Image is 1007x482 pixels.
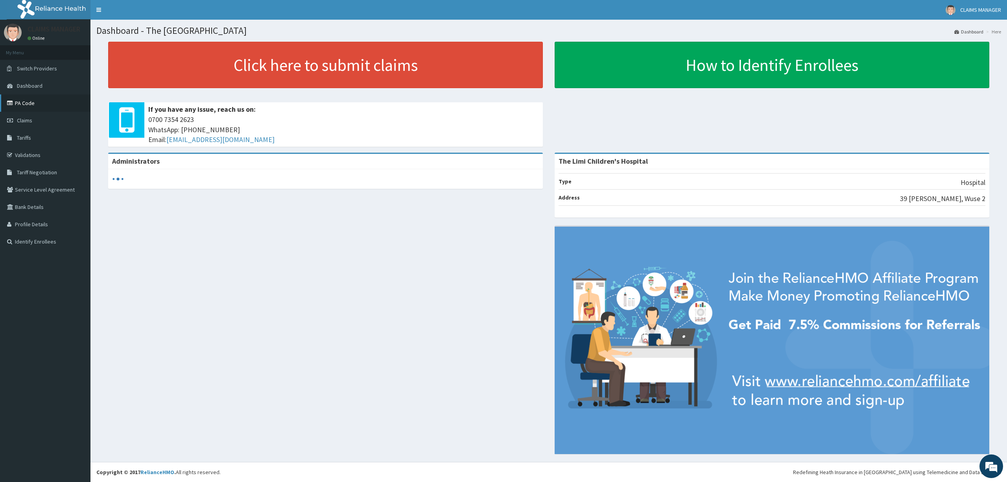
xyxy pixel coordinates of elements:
b: If you have any issue, reach us on: [148,105,256,114]
a: Click here to submit claims [108,42,543,88]
a: Online [28,35,46,41]
span: 0700 7354 2623 WhatsApp: [PHONE_NUMBER] Email: [148,114,539,145]
span: Tariff Negotiation [17,169,57,176]
span: Tariffs [17,134,31,141]
p: Hospital [961,177,985,188]
span: Switch Providers [17,65,57,72]
svg: audio-loading [112,173,124,185]
span: Dashboard [17,82,42,89]
img: User Image [4,24,22,41]
p: 39 [PERSON_NAME], Wuse 2 [900,194,985,204]
footer: All rights reserved. [90,462,1007,482]
div: Redefining Heath Insurance in [GEOGRAPHIC_DATA] using Telemedicine and Data Science! [793,468,1001,476]
strong: Copyright © 2017 . [96,469,176,476]
span: Claims [17,117,32,124]
a: [EMAIL_ADDRESS][DOMAIN_NAME] [166,135,275,144]
img: User Image [946,5,955,15]
p: CLAIMS MANAGER [28,26,80,33]
span: CLAIMS MANAGER [960,6,1001,13]
b: Type [559,178,572,185]
li: Here [984,28,1001,35]
a: RelianceHMO [140,469,174,476]
img: provider-team-banner.png [555,227,989,454]
strong: The Limi Children's Hospital [559,157,648,166]
a: How to Identify Enrollees [555,42,989,88]
h1: Dashboard - The [GEOGRAPHIC_DATA] [96,26,1001,36]
b: Address [559,194,580,201]
b: Administrators [112,157,160,166]
a: Dashboard [954,28,983,35]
